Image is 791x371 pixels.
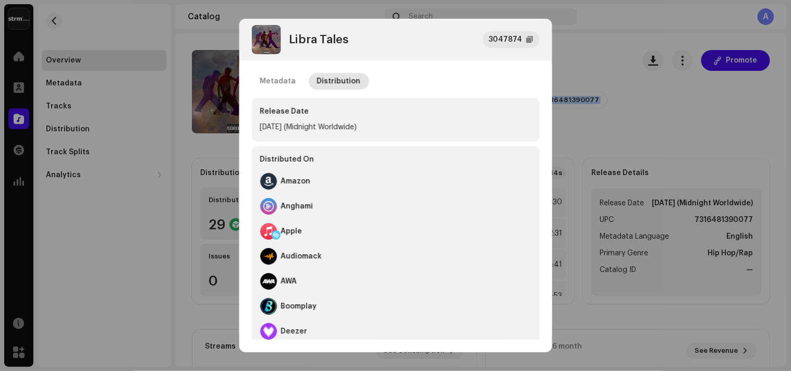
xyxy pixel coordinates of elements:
div: Libra Tales [289,33,349,46]
div: Distribution [317,73,361,90]
div: Apple [281,227,302,236]
div: [DATE] (Midnight Worldwide) [260,121,531,133]
div: Audiomack [281,252,322,261]
div: 3047874 [489,33,522,46]
div: Boomplay [281,302,317,311]
div: AWA [281,277,297,286]
div: Distributed On [260,154,531,169]
div: Release Date [260,106,531,117]
div: Metadata [260,73,296,90]
div: Deezer [281,327,308,336]
div: Amazon [281,177,311,185]
img: dd265128-6c0e-4e57-8e8b-11206c6cfecc [252,25,281,54]
div: Anghami [281,202,313,211]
